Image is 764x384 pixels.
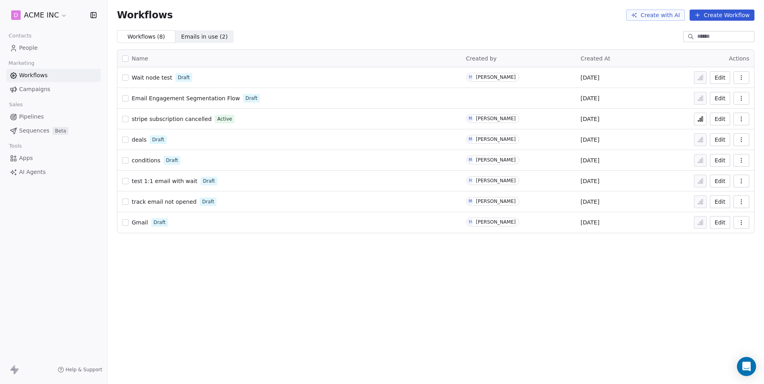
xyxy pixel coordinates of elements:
span: Pipelines [19,113,44,121]
div: [PERSON_NAME] [476,157,516,163]
a: track email not opened [132,198,197,206]
div: [PERSON_NAME] [476,116,516,121]
span: conditions [132,157,160,164]
span: Actions [729,55,749,62]
span: [DATE] [581,177,599,185]
span: [DATE] [581,156,599,164]
a: stripe subscription cancelled [132,115,212,123]
a: AI Agents [6,166,101,179]
span: Workflows [117,10,173,21]
span: test 1:1 email with wait [132,178,197,184]
a: Workflows [6,69,101,82]
a: Wait node test [132,74,172,82]
div: Open Intercom Messenger [737,357,756,376]
div: H [469,177,472,184]
span: [DATE] [581,94,599,102]
span: Emails in use ( 2 ) [181,33,228,41]
button: DACME INC [10,8,69,22]
span: ACME INC [24,10,59,20]
span: [DATE] [581,198,599,206]
a: deals [132,136,146,144]
span: Draft [152,136,164,143]
span: Marketing [5,57,38,69]
span: Email Engagement Segmentation Flow [132,95,240,101]
button: Create with AI [626,10,685,21]
a: SequencesBeta [6,124,101,137]
span: Contacts [5,30,35,42]
button: Edit [710,175,730,187]
div: [PERSON_NAME] [476,74,516,80]
div: M [469,136,472,142]
span: Gmail [132,219,148,226]
div: H [469,219,472,225]
div: M [469,115,472,122]
span: People [19,44,38,52]
button: Create Workflow [690,10,754,21]
a: People [6,41,101,55]
span: Apps [19,154,33,162]
span: Active [217,115,232,123]
div: [PERSON_NAME] [476,178,516,183]
span: Created At [581,55,610,62]
span: Draft [202,198,214,205]
a: conditions [132,156,160,164]
span: [DATE] [581,74,599,82]
span: D [14,11,18,19]
a: Help & Support [58,366,102,373]
span: Wait node test [132,74,172,81]
span: Tools [6,140,25,152]
button: Edit [710,71,730,84]
span: Workflows [19,71,48,80]
a: Pipelines [6,110,101,123]
button: Edit [710,113,730,125]
a: Campaigns [6,83,101,96]
span: Draft [166,157,178,164]
button: Edit [710,195,730,208]
button: Edit [710,133,730,146]
div: H [469,74,472,80]
a: test 1:1 email with wait [132,177,197,185]
span: Draft [246,95,257,102]
span: Beta [53,127,68,135]
span: stripe subscription cancelled [132,116,212,122]
span: Draft [154,219,166,226]
button: Edit [710,92,730,105]
div: [PERSON_NAME] [476,219,516,225]
a: Gmail [132,218,148,226]
div: M [469,157,472,163]
div: M [469,198,472,205]
span: Sales [6,99,26,111]
span: Draft [203,177,215,185]
span: Help & Support [66,366,102,373]
span: Campaigns [19,85,50,94]
div: [PERSON_NAME] [476,199,516,204]
a: Email Engagement Segmentation Flow [132,94,240,102]
span: [DATE] [581,136,599,144]
span: AI Agents [19,168,46,176]
span: Created by [466,55,497,62]
button: Edit [710,216,730,229]
span: Sequences [19,127,49,135]
div: [PERSON_NAME] [476,136,516,142]
span: track email not opened [132,199,197,205]
button: Edit [710,154,730,167]
span: Name [132,55,148,63]
span: [DATE] [581,115,599,123]
a: Apps [6,152,101,165]
span: deals [132,136,146,143]
span: [DATE] [581,218,599,226]
span: Draft [178,74,190,81]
